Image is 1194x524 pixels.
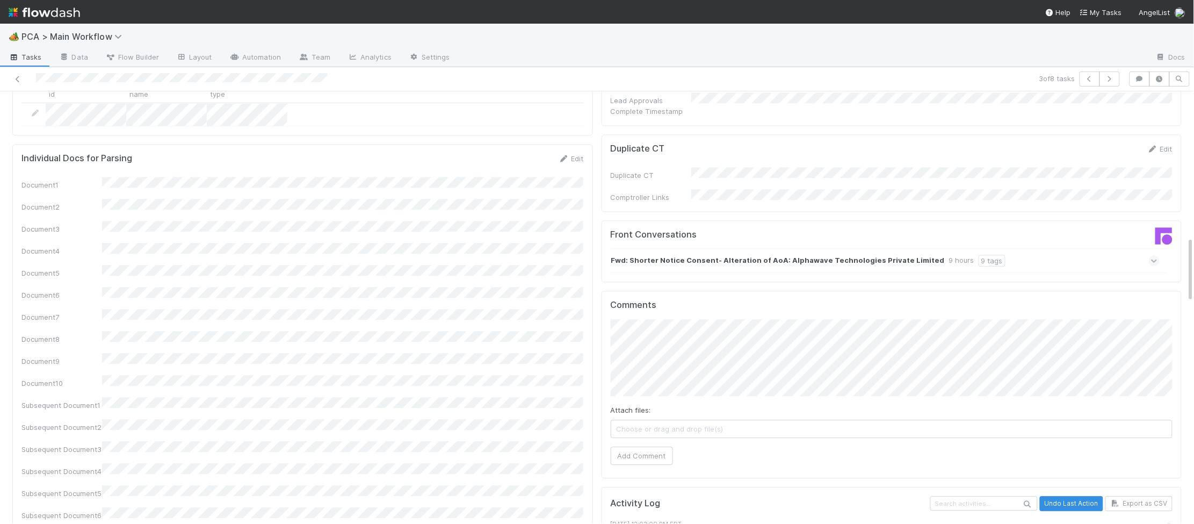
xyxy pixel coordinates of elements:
[611,192,691,203] div: Comptroller Links
[1147,49,1194,67] a: Docs
[1039,73,1075,84] span: 3 of 8 tasks
[1080,7,1122,18] a: My Tasks
[21,31,127,42] span: PCA > Main Workflow
[611,420,1173,437] span: Choose or drag and drop file(s)
[21,444,102,455] div: Subsequent Document3
[611,300,1173,311] h5: Comments
[1040,496,1103,511] button: Undo Last Action
[21,466,102,477] div: Subsequent Document4
[611,95,691,117] div: Lead Approvals Complete Timestamp
[949,255,974,267] div: 9 hours
[400,49,459,67] a: Settings
[50,49,97,67] a: Data
[930,496,1038,511] input: Search activities...
[611,170,691,181] div: Duplicate CT
[611,498,929,509] h5: Activity Log
[559,154,584,163] a: Edit
[1155,227,1173,245] img: front-logo-b4b721b83371efbadf0a.svg
[1105,496,1173,511] button: Export as CSV
[21,202,102,212] div: Document2
[339,49,400,67] a: Analytics
[1080,8,1122,17] span: My Tasks
[611,229,884,240] h5: Front Conversations
[21,180,102,190] div: Document1
[9,52,42,62] span: Tasks
[1045,7,1071,18] div: Help
[21,510,102,521] div: Subsequent Document6
[21,290,102,300] div: Document6
[126,85,207,102] div: name
[21,268,102,278] div: Document5
[207,85,287,102] div: type
[979,255,1005,267] div: 9 tags
[21,378,102,389] div: Document10
[9,3,80,21] img: logo-inverted-e16ddd16eac7371096b0.svg
[611,447,673,465] button: Add Comment
[46,85,126,102] div: id
[21,488,102,499] div: Subsequent Document5
[21,246,102,256] div: Document4
[21,334,102,344] div: Document8
[611,255,945,267] strong: Fwd: Shorter Notice Consent- Alteration of AoA: Alphawave Technologies Private Limited
[168,49,221,67] a: Layout
[21,312,102,322] div: Document7
[9,32,19,41] span: 🏕️
[290,49,339,67] a: Team
[105,52,159,62] span: Flow Builder
[1175,8,1185,18] img: avatar_2bce2475-05ee-46d3-9413-d3901f5fa03f.png
[611,405,651,415] label: Attach files:
[21,400,102,411] div: Subsequent Document1
[21,153,132,164] h5: Individual Docs for Parsing
[21,422,102,433] div: Subsequent Document2
[1147,145,1173,153] a: Edit
[1139,8,1170,17] span: AngelList
[221,49,290,67] a: Automation
[97,49,168,67] a: Flow Builder
[611,143,665,154] h5: Duplicate CT
[21,356,102,367] div: Document9
[21,224,102,234] div: Document3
